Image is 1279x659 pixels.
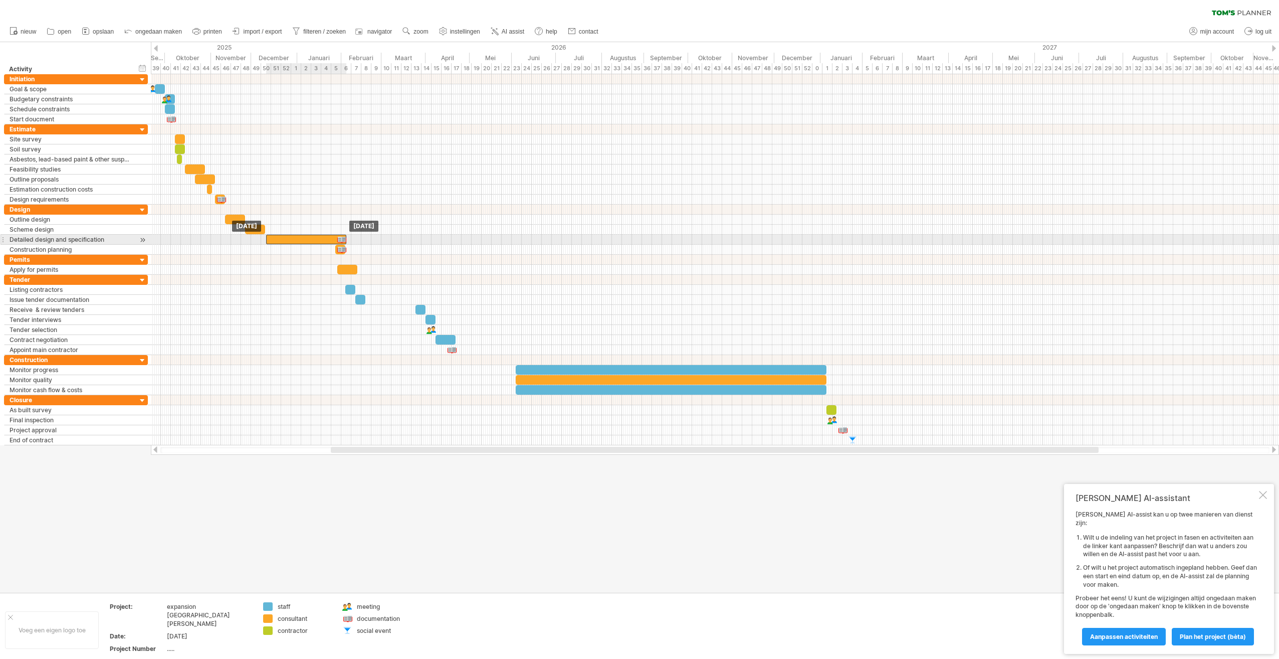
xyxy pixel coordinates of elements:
[10,84,132,94] div: Goal & scope
[582,63,592,74] div: 30
[291,63,301,74] div: 1
[470,53,512,63] div: Mei 2026
[1079,53,1123,63] div: Juli 2027
[993,63,1003,74] div: 18
[953,63,963,74] div: 14
[261,63,271,74] div: 50
[401,63,411,74] div: 12
[502,63,512,74] div: 22
[171,63,181,74] div: 41
[203,28,222,35] span: printen
[1023,63,1033,74] div: 21
[10,154,132,164] div: Asbestos, lead-based paint & other suspect materials
[492,63,502,74] div: 21
[1013,63,1023,74] div: 20
[820,53,863,63] div: Januari 2027
[688,53,732,63] div: Oktober 2026
[271,63,281,74] div: 51
[1143,63,1153,74] div: 33
[400,25,431,38] a: zoom
[712,63,722,74] div: 43
[1153,63,1163,74] div: 34
[863,53,903,63] div: Februari 2027
[110,632,165,640] div: Date:
[10,305,132,314] div: Receive & review tenders
[1193,63,1203,74] div: 38
[1213,63,1223,74] div: 40
[592,63,602,74] div: 31
[1243,63,1253,74] div: 43
[10,134,132,144] div: Site survey
[251,53,297,63] div: December 2025
[10,205,132,214] div: Design
[1233,63,1243,74] div: 42
[10,235,132,244] div: Detailed design and specification
[903,63,913,74] div: 9
[10,355,132,365] div: Construction
[10,295,132,304] div: Issue tender documentation
[1123,63,1133,74] div: 31
[303,28,346,35] span: filteren / zoeken
[21,28,36,35] span: nieuw
[10,74,132,84] div: Initiation
[1133,63,1143,74] div: 32
[642,63,652,74] div: 36
[357,602,411,611] div: meeting
[10,415,132,425] div: Final inspection
[774,53,820,63] div: December 2026
[349,221,378,232] div: [DATE]
[381,53,425,63] div: Maart 2026
[10,275,132,284] div: Tender
[1172,628,1254,645] a: Plan het project (bèta)
[963,63,973,74] div: 15
[201,63,211,74] div: 44
[913,63,923,74] div: 10
[652,63,662,74] div: 37
[802,63,812,74] div: 52
[341,63,351,74] div: 6
[1255,28,1271,35] span: log uit
[10,335,132,345] div: Contract negotiation
[167,602,251,628] div: expansion [GEOGRAPHIC_DATA][PERSON_NAME]
[10,94,132,104] div: Budgetary constraints
[1003,63,1013,74] div: 19
[10,425,132,435] div: Project approval
[672,63,682,74] div: 39
[943,63,953,74] div: 13
[893,63,903,74] div: 8
[44,25,74,38] a: open
[565,25,601,38] a: contact
[290,25,349,38] a: filteren / zoeken
[949,53,993,63] div: April 2027
[10,365,132,375] div: Monitor progress
[232,221,261,232] div: [DATE]
[1263,63,1273,74] div: 45
[532,25,560,38] a: help
[10,164,132,174] div: Feasibility studies
[161,63,171,74] div: 40
[1053,63,1063,74] div: 24
[1180,633,1246,640] span: Plan het project (bèta)
[10,225,132,234] div: Scheme design
[1211,53,1253,63] div: Oktober 2027
[122,25,185,38] a: ongedaan maken
[211,53,251,63] div: November 2025
[1076,493,1257,503] div: [PERSON_NAME] AI-assistant
[10,345,132,355] div: Appoint main contractor
[903,53,949,63] div: Maart 2027
[10,245,132,254] div: Construction planning
[10,325,132,335] div: Tender selection
[221,63,231,74] div: 46
[10,375,132,385] div: Monitor quality
[742,63,752,74] div: 46
[321,63,331,74] div: 4
[822,63,832,74] div: 1
[812,63,822,74] div: 0
[842,63,852,74] div: 3
[10,114,132,124] div: Start doucment
[361,63,371,74] div: 8
[923,63,933,74] div: 11
[832,63,842,74] div: 2
[7,25,39,38] a: nieuw
[1083,564,1257,589] li: Of wilt u het project automatisch ingepland hebben. Geef dan een start en eind datum op, en de AI...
